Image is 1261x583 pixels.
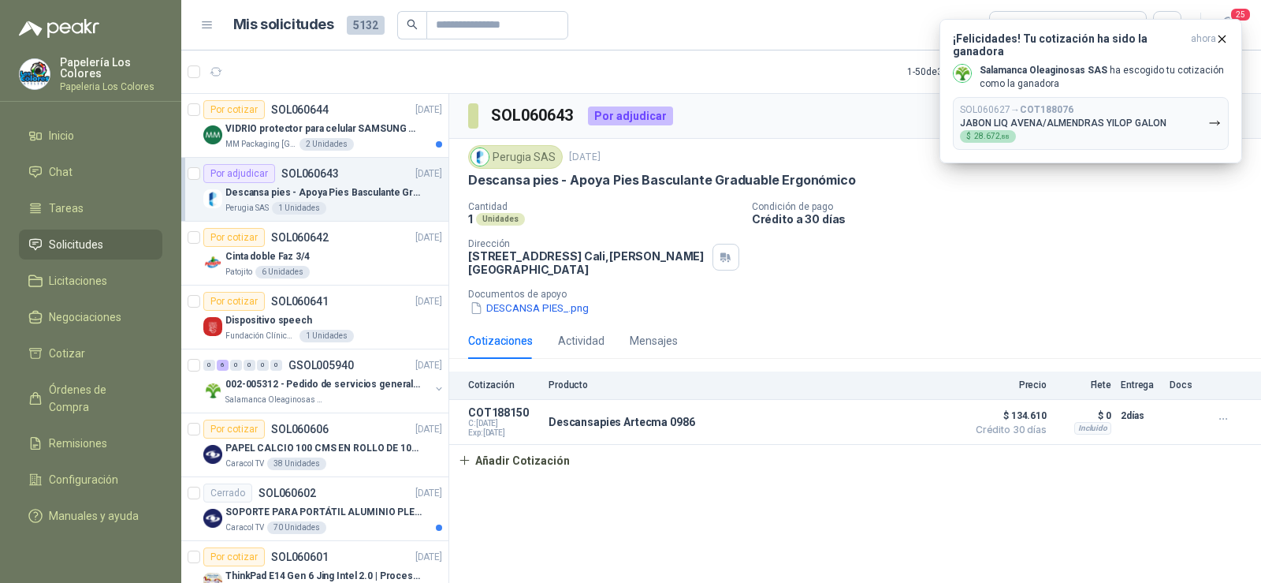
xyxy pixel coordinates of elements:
h1: Mis solicitudes [233,13,334,36]
span: Cotizar [49,345,85,362]
p: Cantidad [468,201,739,212]
p: Descansapies Artecma 0986 [549,416,695,428]
a: Solicitudes [19,230,162,260]
span: Tareas [49,200,84,217]
div: Cerrado [203,484,252,503]
div: Actividad [558,332,604,349]
a: Cotizar [19,338,162,368]
p: Cotización [468,379,539,391]
img: Company Logo [203,189,222,208]
span: search [407,19,418,30]
p: VIDRIO protector para celular SAMSUNG GALAXI A16 5G [225,121,422,136]
p: SOL060642 [271,232,329,243]
p: Crédito a 30 días [752,212,1255,226]
p: SOL060602 [259,488,316,499]
div: 38 Unidades [267,458,326,470]
span: ,88 [1000,133,1010,140]
p: Dirección [468,238,706,249]
p: 002-005312 - Pedido de servicios generales CASA RO [225,377,422,392]
span: 25 [1229,7,1252,22]
span: Órdenes de Compra [49,381,147,416]
a: Configuración [19,465,162,495]
span: Crédito 30 días [968,425,1047,435]
div: 0 [203,360,215,371]
p: [DATE] [415,550,442,565]
img: Company Logo [203,509,222,528]
img: Company Logo [20,59,50,89]
span: $ 134.610 [968,406,1047,425]
h3: ¡Felicidades! Tu cotización ha sido la ganadora [953,32,1185,58]
p: Papelería Los Colores [60,57,162,79]
p: $ 0 [1056,406,1111,425]
p: Papeleria Los Colores [60,82,162,92]
a: Inicio [19,121,162,151]
div: Por adjudicar [588,107,673,125]
img: Company Logo [203,317,222,336]
button: SOL060627→COT188076JABON LIQ AVENA/ALMENDRAS YILOP GALON$28.672,88 [953,97,1229,150]
div: Por cotizar [203,292,265,311]
p: COT188150 [468,406,539,419]
a: Manuales y ayuda [19,501,162,531]
p: PAPEL CALCIO 100 CMS EN ROLLO DE 100 GR [225,441,422,456]
p: SOL060644 [271,104,329,115]
p: Patojito [225,266,252,278]
p: Fundación Clínica Shaio [225,330,296,342]
p: JABON LIQ AVENA/ALMENDRAS YILOP GALON [960,118,1166,129]
a: Negociaciones [19,302,162,332]
div: 1 Unidades [299,330,354,342]
div: Todas [999,17,1032,34]
span: Remisiones [49,435,107,452]
span: C: [DATE] [468,419,539,428]
p: Documentos de apoyo [468,289,1255,300]
div: 2 Unidades [299,138,354,151]
a: CerradoSOL060602[DATE] Company LogoSOPORTE PARA PORTÁTIL ALUMINIO PLEGABLE VTACaracol TV70 Unidades [181,477,448,541]
span: ahora [1191,32,1216,58]
a: Tareas [19,193,162,223]
div: Por adjudicar [203,164,275,183]
div: Incluido [1074,422,1111,435]
img: Company Logo [203,253,222,272]
p: SOPORTE PARA PORTÁTIL ALUMINIO PLEGABLE VTA [225,505,422,520]
a: Por cotizarSOL060606[DATE] Company LogoPAPEL CALCIO 100 CMS EN ROLLO DE 100 GRCaracol TV38 Unidades [181,413,448,477]
div: 0 [244,360,255,371]
a: Remisiones [19,428,162,458]
p: SOL060641 [271,296,329,307]
div: Por cotizar [203,420,265,439]
div: Por cotizar [203,547,265,566]
p: Docs [1170,379,1201,391]
p: 1 [468,212,473,226]
img: Company Logo [954,65,971,82]
span: Manuales y ayuda [49,507,139,525]
span: 5132 [347,16,385,35]
span: Licitaciones [49,272,107,290]
p: [DATE] [569,150,601,165]
span: Solicitudes [49,236,103,253]
h3: SOL060643 [491,103,575,128]
p: [STREET_ADDRESS] Cali , [PERSON_NAME][GEOGRAPHIC_DATA] [468,249,706,276]
b: Salamanca Oleaginosas SAS [980,65,1107,76]
p: [DATE] [415,103,442,118]
div: 0 [270,360,282,371]
div: 0 [230,360,242,371]
p: [DATE] [415,294,442,309]
p: Precio [968,379,1047,391]
div: Unidades [476,213,525,226]
div: 6 Unidades [255,266,310,278]
p: Descansa pies - Apoya Pies Basculante Graduable Ergonómico [468,172,856,189]
span: Configuración [49,471,118,488]
p: [DATE] [415,486,442,501]
p: [DATE] [415,358,442,373]
a: Por cotizarSOL060644[DATE] Company LogoVIDRIO protector para celular SAMSUNG GALAXI A16 5GMM Pack... [181,94,448,158]
p: [DATE] [415,166,442,181]
div: 1 - 50 de 3361 [907,59,1010,84]
div: Perugia SAS [468,145,563,169]
p: SOL060643 [281,168,339,179]
span: Negociaciones [49,308,121,326]
a: Por cotizarSOL060642[DATE] Company LogoCinta doble Faz 3/4Patojito6 Unidades [181,222,448,286]
p: Dispositivo speech [225,313,312,328]
p: Perugia SAS [225,202,269,215]
button: ¡Felicidades! Tu cotización ha sido la ganadoraahora Company LogoSalamanca Oleaginosas SAS ha esc... [939,19,1242,163]
p: SOL060627 → [960,104,1073,116]
p: Flete [1056,379,1111,391]
div: 70 Unidades [267,521,326,534]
